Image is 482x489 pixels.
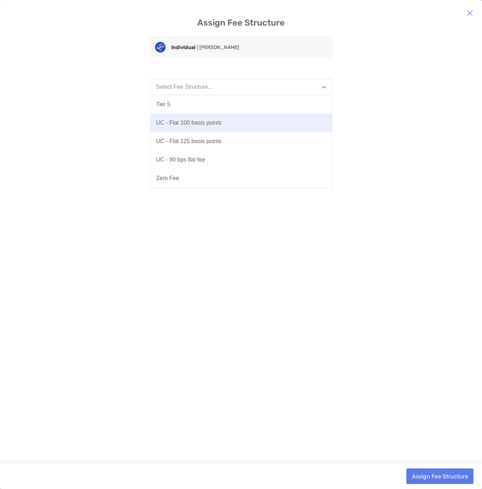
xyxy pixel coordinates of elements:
div: UC - Flat 100 basis points [156,120,221,126]
div: Zero Fee [156,175,179,181]
button: Select Fee Structure... [150,79,332,95]
button: UC - Flat 125 basis points [150,132,332,151]
span: [PERSON_NAME] [199,44,239,50]
button: UC - Flat 100 basis points [150,114,332,132]
div: UC - Flat 125 basis points [156,138,221,145]
strong: Individual [171,44,196,50]
button: UC - 90 bps flat fee [150,151,332,169]
button: Tier 5 [150,95,332,114]
div: Select Fee Structure... [156,84,213,90]
img: companyLogo [155,42,166,53]
h3: Assign Fee Structure [197,18,285,28]
div: UC - 90 bps flat fee [156,157,205,163]
span: | [197,44,198,50]
div: Tier 5 [156,101,170,108]
button: Zero Fee [150,169,332,188]
img: Open dropdown arrow [322,86,326,88]
button: Assign Fee Structure [406,468,473,484]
